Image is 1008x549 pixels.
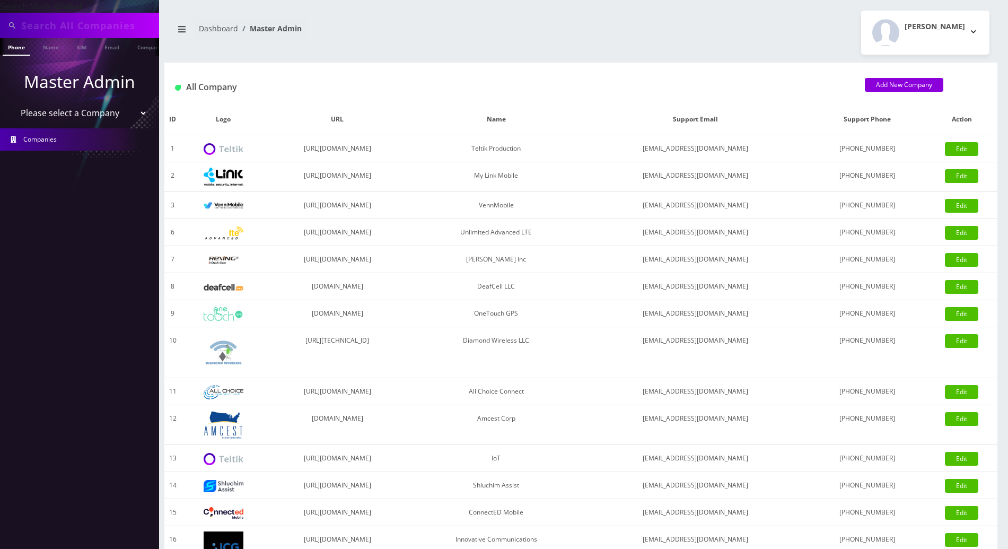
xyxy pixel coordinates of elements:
nav: breadcrumb [172,18,573,48]
th: URL [266,104,409,135]
button: [PERSON_NAME] [861,11,989,55]
a: Edit [945,226,978,240]
td: [URL][DOMAIN_NAME] [266,378,409,405]
img: Teltik Production [204,143,243,155]
td: [PHONE_NUMBER] [808,219,926,246]
th: Name [409,104,583,135]
a: Edit [945,280,978,294]
img: IoT [204,453,243,465]
td: [EMAIL_ADDRESS][DOMAIN_NAME] [583,327,808,378]
a: Add New Company [865,78,943,92]
td: [PHONE_NUMBER] [808,378,926,405]
img: Shluchim Assist [204,480,243,492]
td: [EMAIL_ADDRESS][DOMAIN_NAME] [583,300,808,327]
h2: [PERSON_NAME] [905,22,965,31]
td: My Link Mobile [409,162,583,192]
img: Amcest Corp [204,411,243,439]
img: Unlimited Advanced LTE [204,226,243,240]
td: [URL][DOMAIN_NAME] [266,219,409,246]
strong: Global [55,1,82,12]
th: Support Email [583,104,808,135]
td: IoT [409,445,583,472]
td: [EMAIL_ADDRESS][DOMAIN_NAME] [583,192,808,219]
td: [EMAIL_ADDRESS][DOMAIN_NAME] [583,472,808,499]
a: SIM [72,38,92,55]
td: Amcest Corp [409,405,583,445]
td: 2 [164,162,181,192]
td: 12 [164,405,181,445]
td: 3 [164,192,181,219]
td: 11 [164,378,181,405]
td: 7 [164,246,181,273]
td: [URL][DOMAIN_NAME] [266,192,409,219]
td: [DOMAIN_NAME] [266,273,409,300]
a: Name [38,38,64,55]
td: [PHONE_NUMBER] [808,472,926,499]
td: DeafCell LLC [409,273,583,300]
input: Search All Companies [21,15,156,36]
img: ConnectED Mobile [204,507,243,519]
td: Shluchim Assist [409,472,583,499]
td: [EMAIL_ADDRESS][DOMAIN_NAME] [583,219,808,246]
li: Master Admin [238,23,302,34]
td: [URL][DOMAIN_NAME] [266,472,409,499]
td: [URL][DOMAIN_NAME] [266,162,409,192]
td: [PHONE_NUMBER] [808,273,926,300]
a: Edit [945,199,978,213]
td: [EMAIL_ADDRESS][DOMAIN_NAME] [583,273,808,300]
a: Edit [945,506,978,520]
td: 14 [164,472,181,499]
td: [EMAIL_ADDRESS][DOMAIN_NAME] [583,378,808,405]
td: 15 [164,499,181,526]
td: [URL][DOMAIN_NAME] [266,445,409,472]
td: [URL][TECHNICAL_ID] [266,327,409,378]
img: All Choice Connect [204,385,243,399]
img: VennMobile [204,202,243,210]
a: Edit [945,412,978,426]
a: Edit [945,334,978,348]
td: [EMAIL_ADDRESS][DOMAIN_NAME] [583,405,808,445]
td: [PHONE_NUMBER] [808,135,926,162]
a: Edit [945,385,978,399]
td: [PERSON_NAME] Inc [409,246,583,273]
a: Company [132,38,168,55]
h1: All Company [175,82,849,92]
td: [EMAIL_ADDRESS][DOMAIN_NAME] [583,445,808,472]
td: 10 [164,327,181,378]
td: 6 [164,219,181,246]
a: Edit [945,479,978,493]
a: Edit [945,307,978,321]
a: Edit [945,533,978,547]
td: Diamond Wireless LLC [409,327,583,378]
td: Teltik Production [409,135,583,162]
a: Email [99,38,125,55]
th: Action [926,104,997,135]
a: Edit [945,253,978,267]
a: Edit [945,142,978,156]
td: OneTouch GPS [409,300,583,327]
td: [PHONE_NUMBER] [808,445,926,472]
td: 13 [164,445,181,472]
th: ID [164,104,181,135]
th: Support Phone [808,104,926,135]
td: [URL][DOMAIN_NAME] [266,246,409,273]
td: [PHONE_NUMBER] [808,246,926,273]
td: [EMAIL_ADDRESS][DOMAIN_NAME] [583,135,808,162]
span: Companies [23,135,57,144]
a: Phone [3,38,30,56]
img: Diamond Wireless LLC [204,333,243,372]
td: All Choice Connect [409,378,583,405]
img: DeafCell LLC [204,284,243,291]
td: [PHONE_NUMBER] [808,300,926,327]
img: My Link Mobile [204,168,243,186]
a: Edit [945,452,978,466]
td: [PHONE_NUMBER] [808,405,926,445]
td: [PHONE_NUMBER] [808,162,926,192]
a: Edit [945,169,978,183]
td: [URL][DOMAIN_NAME] [266,499,409,526]
td: [EMAIL_ADDRESS][DOMAIN_NAME] [583,499,808,526]
img: OneTouch GPS [204,307,243,321]
td: 8 [164,273,181,300]
td: [DOMAIN_NAME] [266,300,409,327]
td: Unlimited Advanced LTE [409,219,583,246]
